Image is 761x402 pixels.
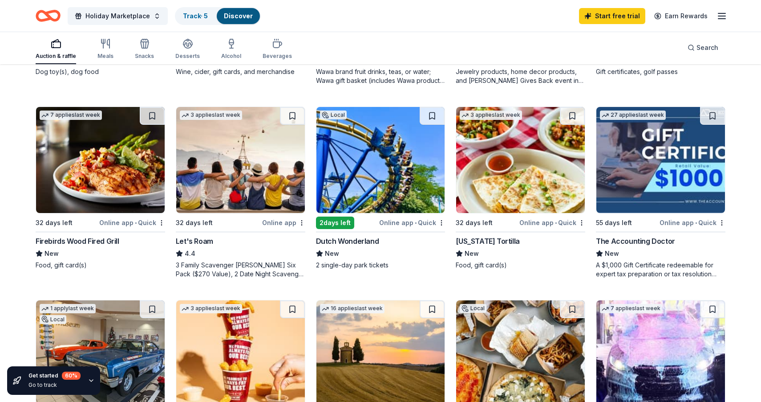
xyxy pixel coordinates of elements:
[176,107,305,279] a: Image for Let's Roam3 applieslast week32 days leftOnline appLet's Roam4.43 Family Scavenger [PERS...
[175,35,200,64] button: Desserts
[97,35,113,64] button: Meals
[40,111,102,120] div: 7 applies last week
[649,8,713,24] a: Earn Rewards
[135,53,154,60] div: Snacks
[555,219,557,226] span: •
[600,304,662,313] div: 7 applies last week
[185,248,195,259] span: 4.4
[596,107,725,279] a: Image for The Accounting Doctor27 applieslast week55 days leftOnline app•QuickThe Accounting Doct...
[221,35,241,64] button: Alcohol
[36,5,61,26] a: Home
[456,107,585,270] a: Image for California Tortilla3 applieslast week32 days leftOnline app•Quick[US_STATE] TortillaNew...
[605,248,619,259] span: New
[263,53,292,60] div: Beverages
[696,42,718,53] span: Search
[176,67,305,76] div: Wine, cider, gift cards, and merchandise
[175,7,261,25] button: Track· 5Discover
[415,219,417,226] span: •
[456,107,585,213] img: Image for California Tortilla
[36,107,165,270] a: Image for Firebirds Wood Fired Grill7 applieslast week32 days leftOnline app•QuickFirebirds Wood ...
[36,35,76,64] button: Auction & raffle
[316,67,445,85] div: Wawa brand fruit drinks, teas, or water; Wawa gift basket (includes Wawa products and coupons)
[36,67,165,76] div: Dog toy(s), dog food
[262,217,305,228] div: Online app
[456,261,585,270] div: Food, gift card(s)
[320,304,385,313] div: 16 applies last week
[36,261,165,270] div: Food, gift card(s)
[28,381,81,389] div: Go to track
[316,261,445,270] div: 2 single-day park tickets
[456,236,519,246] div: [US_STATE] Tortilla
[456,217,493,228] div: 32 days left
[320,111,347,119] div: Local
[183,12,208,20] a: Track· 5
[460,304,486,313] div: Local
[180,111,242,120] div: 3 applies last week
[176,261,305,279] div: 3 Family Scavenger [PERSON_NAME] Six Pack ($270 Value), 2 Date Night Scavenger [PERSON_NAME] Two ...
[316,236,379,246] div: Dutch Wonderland
[596,67,725,76] div: Gift certificates, golf passes
[316,107,445,213] img: Image for Dutch Wonderland
[175,53,200,60] div: Desserts
[176,107,305,213] img: Image for Let's Roam
[465,248,479,259] span: New
[596,107,725,213] img: Image for The Accounting Doctor
[596,236,675,246] div: The Accounting Doctor
[695,219,697,226] span: •
[85,11,150,21] span: Holiday Marketplace
[36,53,76,60] div: Auction & raffle
[263,35,292,64] button: Beverages
[596,261,725,279] div: A $1,000 Gift Certificate redeemable for expert tax preparation or tax resolution services—recipi...
[316,217,354,229] div: 2 days left
[519,217,585,228] div: Online app Quick
[224,12,253,20] a: Discover
[680,39,725,57] button: Search
[180,304,242,313] div: 3 applies last week
[62,372,81,380] div: 60 %
[97,53,113,60] div: Meals
[176,236,213,246] div: Let's Roam
[135,219,137,226] span: •
[379,217,445,228] div: Online app Quick
[325,248,339,259] span: New
[36,107,165,213] img: Image for Firebirds Wood Fired Grill
[176,217,213,228] div: 32 days left
[221,53,241,60] div: Alcohol
[36,236,119,246] div: Firebirds Wood Fired Grill
[460,111,522,120] div: 3 applies last week
[456,67,585,85] div: Jewelry products, home decor products, and [PERSON_NAME] Gives Back event in-store or online (or ...
[660,217,725,228] div: Online app Quick
[579,8,645,24] a: Start free trial
[45,248,59,259] span: New
[36,217,73,228] div: 32 days left
[40,304,96,313] div: 1 apply last week
[135,35,154,64] button: Snacks
[596,217,632,228] div: 55 days left
[99,217,165,228] div: Online app Quick
[68,7,168,25] button: Holiday Marketplace
[316,107,445,270] a: Image for Dutch WonderlandLocal2days leftOnline app•QuickDutch WonderlandNew2 single-day park tic...
[28,372,81,380] div: Get started
[40,315,66,324] div: Local
[600,111,666,120] div: 27 applies last week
